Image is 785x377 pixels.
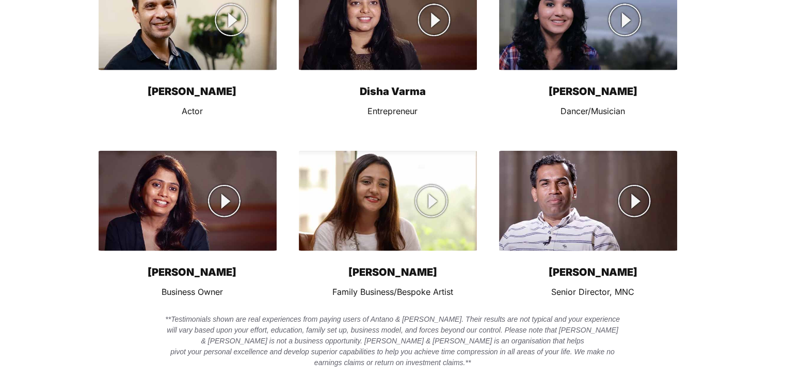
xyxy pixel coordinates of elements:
[499,151,677,251] img: Anshul
[348,266,437,278] strong: [PERSON_NAME]
[99,151,277,251] img: Chandrika
[549,85,637,98] strong: [PERSON_NAME]
[549,266,637,278] strong: [PERSON_NAME]
[148,266,236,278] strong: [PERSON_NAME]
[497,284,688,300] p: Senior Director, MNC
[359,85,425,98] strong: Disha Varma
[170,348,614,367] em: pivot your personal excellence and develop superior capabilities to help you achieve time compres...
[297,284,488,300] p: Family Business/Bespoke Artist
[297,103,488,119] p: Entrepreneur
[299,151,477,251] img: Sonika
[497,103,688,119] p: Dancer/Musician
[165,315,620,345] em: **Testimonials shown are real experiences from paying users of Antano & [PERSON_NAME]. Their resu...
[97,284,288,300] p: Business Owner
[97,103,288,119] p: Actor
[148,85,236,98] strong: [PERSON_NAME]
